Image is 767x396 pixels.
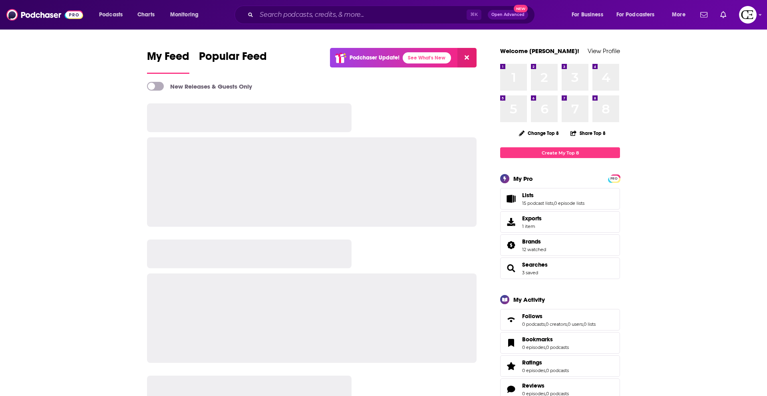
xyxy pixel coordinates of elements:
[697,8,711,22] a: Show notifications dropdown
[739,6,757,24] img: User Profile
[611,8,666,21] button: open menu
[546,321,567,327] a: 0 creators
[170,9,199,20] span: Monitoring
[503,193,519,204] a: Lists
[739,6,757,24] button: Show profile menu
[500,355,620,377] span: Ratings
[522,261,548,268] a: Searches
[522,321,545,327] a: 0 podcasts
[403,52,451,63] a: See What's New
[503,240,519,251] a: Brands
[584,321,596,327] a: 0 lists
[522,382,569,389] a: Reviews
[503,360,519,372] a: Ratings
[588,47,620,55] a: View Profile
[488,10,528,20] button: Open AdvancedNew
[522,200,553,206] a: 15 podcast lists
[522,313,596,320] a: Follows
[503,263,519,274] a: Searches
[500,211,620,233] a: Exports
[132,8,159,21] a: Charts
[500,309,620,331] span: Follows
[491,13,525,17] span: Open Advanced
[609,176,619,182] span: PRO
[522,359,542,366] span: Ratings
[199,49,267,74] a: Popular Feed
[554,200,584,206] a: 0 episode lists
[546,368,569,373] a: 0 podcasts
[522,215,542,222] span: Exports
[522,238,546,245] a: Brands
[566,8,613,21] button: open menu
[503,216,519,228] span: Exports
[545,321,546,327] span: ,
[567,321,568,327] span: ,
[165,8,209,21] button: open menu
[93,8,133,21] button: open menu
[717,8,729,22] a: Show notifications dropdown
[522,247,546,252] a: 12 watched
[500,147,620,158] a: Create My Top 8
[199,49,267,68] span: Popular Feed
[500,257,620,279] span: Searches
[570,125,606,141] button: Share Top 8
[467,10,481,20] span: ⌘ K
[572,9,603,20] span: For Business
[522,336,553,343] span: Bookmarks
[522,238,541,245] span: Brands
[522,192,584,199] a: Lists
[137,9,155,20] span: Charts
[666,8,695,21] button: open menu
[503,337,519,348] a: Bookmarks
[522,359,569,366] a: Ratings
[6,7,83,22] img: Podchaser - Follow, Share and Rate Podcasts
[500,188,620,210] span: Lists
[522,192,534,199] span: Lists
[242,6,542,24] div: Search podcasts, credits, & more...
[256,8,467,21] input: Search podcasts, credits, & more...
[500,234,620,256] span: Brands
[522,336,569,343] a: Bookmarks
[522,368,545,373] a: 0 episodes
[513,175,533,182] div: My Pro
[503,384,519,395] a: Reviews
[522,382,544,389] span: Reviews
[522,270,538,275] a: 3 saved
[546,345,569,350] a: 0 podcasts
[739,6,757,24] span: Logged in as cozyearthaudio
[583,321,584,327] span: ,
[500,47,579,55] a: Welcome [PERSON_NAME]!
[513,296,545,303] div: My Activity
[522,224,542,229] span: 1 item
[522,313,542,320] span: Follows
[147,49,189,68] span: My Feed
[99,9,123,20] span: Podcasts
[514,5,528,12] span: New
[672,9,686,20] span: More
[503,314,519,325] a: Follows
[609,175,619,181] a: PRO
[616,9,655,20] span: For Podcasters
[568,321,583,327] a: 0 users
[147,82,252,91] a: New Releases & Guests Only
[147,49,189,74] a: My Feed
[514,128,564,138] button: Change Top 8
[350,54,399,61] p: Podchaser Update!
[522,345,545,350] a: 0 episodes
[500,332,620,354] span: Bookmarks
